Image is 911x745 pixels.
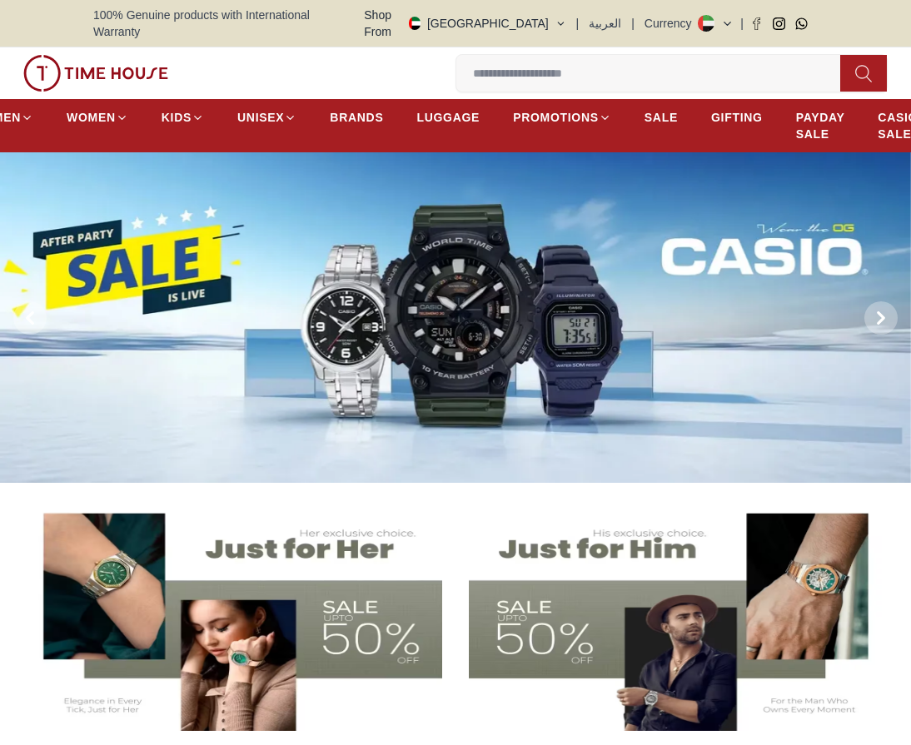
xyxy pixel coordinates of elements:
[353,7,566,40] button: Shop From[GEOGRAPHIC_DATA]
[740,15,744,32] span: |
[416,109,480,126] span: LUGGAGE
[409,17,421,30] img: United Arab Emirates
[27,499,442,730] img: Women's Watches Banner
[469,499,884,730] img: Men's Watches Banner
[330,102,383,132] a: BRANDS
[416,102,480,132] a: LUGGAGE
[589,15,621,32] button: العربية
[576,15,580,32] span: |
[513,109,599,126] span: PROMOTIONS
[750,17,763,30] a: Facebook
[631,15,635,32] span: |
[513,102,611,132] a: PROMOTIONS
[162,102,204,132] a: KIDS
[67,109,116,126] span: WOMEN
[237,109,284,126] span: UNISEX
[645,102,678,132] a: SALE
[796,109,845,142] span: PAYDAY SALE
[773,17,785,30] a: Instagram
[93,7,353,40] span: 100% Genuine products with International Warranty
[711,102,763,132] a: GIFTING
[795,17,808,30] a: Whatsapp
[330,109,383,126] span: BRANDS
[162,109,192,126] span: KIDS
[23,55,168,92] img: ...
[645,15,699,32] div: Currency
[711,109,763,126] span: GIFTING
[645,109,678,126] span: SALE
[237,102,296,132] a: UNISEX
[67,102,128,132] a: WOMEN
[796,102,845,149] a: PAYDAY SALE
